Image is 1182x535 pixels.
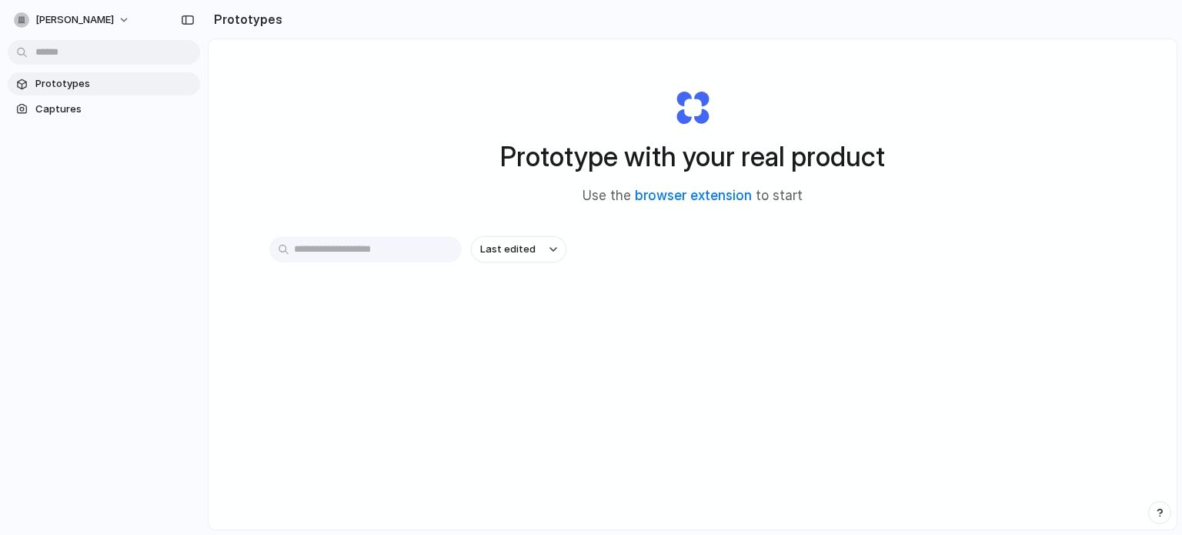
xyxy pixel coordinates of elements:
button: [PERSON_NAME] [8,8,138,32]
a: Captures [8,98,200,121]
span: Last edited [480,242,536,257]
h1: Prototype with your real product [500,136,885,177]
span: Captures [35,102,194,117]
span: [PERSON_NAME] [35,12,114,28]
button: Last edited [471,236,566,262]
a: browser extension [635,188,752,203]
span: Prototypes [35,76,194,92]
a: Prototypes [8,72,200,95]
h2: Prototypes [208,10,282,28]
span: Use the to start [583,186,803,206]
